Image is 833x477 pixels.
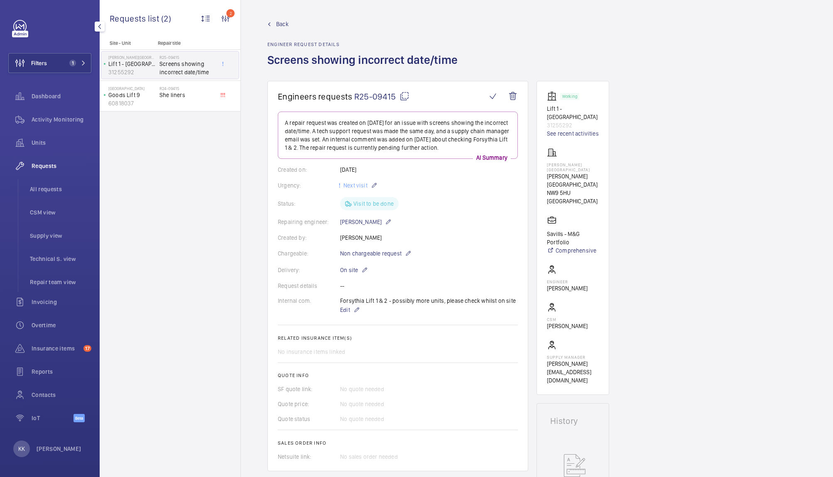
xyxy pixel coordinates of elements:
[73,414,85,422] span: Beta
[547,230,599,246] p: Savills - M&G Portfolio
[32,367,91,376] span: Reports
[159,91,214,99] span: She liners
[30,255,91,263] span: Technical S. view
[340,217,392,227] p: [PERSON_NAME]
[69,60,76,66] span: 1
[8,53,91,73] button: Filters1
[340,265,368,275] p: On site
[108,55,156,60] p: [PERSON_NAME][GEOGRAPHIC_DATA]
[32,344,80,353] span: Insurance items
[547,317,588,322] p: CSM
[32,298,91,306] span: Invoicing
[547,91,560,101] img: elevator.svg
[278,335,518,341] h2: Related insurance item(s)
[278,440,518,446] h2: Sales order info
[547,162,599,172] p: [PERSON_NAME][GEOGRAPHIC_DATA]
[108,91,156,99] p: Goods Lift 9
[547,189,599,205] p: NW9 5HU [GEOGRAPHIC_DATA]
[285,119,511,152] p: A repair request was created on [DATE] for an issue with screens showing the incorrect date/time....
[18,445,25,453] p: KK
[30,208,91,217] span: CSM view
[473,153,511,162] p: AI Summary
[32,139,91,147] span: Units
[110,13,161,24] span: Requests list
[158,40,213,46] p: Repair title
[547,360,599,385] p: [PERSON_NAME][EMAIL_ADDRESS][DOMAIN_NAME]
[108,99,156,107] p: 60818037
[354,91,409,102] span: R25-09415
[37,445,81,453] p: [PERSON_NAME]
[547,279,588,284] p: Engineer
[32,162,91,170] span: Requests
[31,59,47,67] span: Filters
[550,417,595,425] h1: History
[278,372,518,378] h2: Quote info
[32,414,73,422] span: IoT
[159,60,214,76] span: Screens showing incorrect date/time
[340,249,402,258] span: Non chargeable request
[547,105,599,121] p: Lift 1 - [GEOGRAPHIC_DATA]
[278,91,353,102] span: Engineers requests
[547,322,588,330] p: [PERSON_NAME]
[547,355,599,360] p: Supply manager
[32,115,91,124] span: Activity Monitoring
[30,185,91,193] span: All requests
[547,246,599,255] a: Comprehensive
[547,284,588,292] p: [PERSON_NAME]
[267,52,463,81] h1: Screens showing incorrect date/time
[32,92,91,100] span: Dashboard
[276,20,289,28] span: Back
[108,60,156,68] p: Lift 1 - [GEOGRAPHIC_DATA]
[267,41,463,47] h2: Engineer request details
[159,55,214,60] h2: R25-09415
[340,306,350,314] span: Edit
[547,121,599,129] p: 31255292
[32,391,91,399] span: Contacts
[30,231,91,240] span: Supply view
[547,129,599,138] a: See recent activities
[562,95,577,98] p: Working
[108,86,156,91] p: [GEOGRAPHIC_DATA]
[547,172,599,189] p: [PERSON_NAME][GEOGRAPHIC_DATA]
[83,345,91,352] span: 17
[30,278,91,286] span: Repair team view
[32,321,91,329] span: Overtime
[100,40,154,46] p: Site - Unit
[108,68,156,76] p: 31255292
[342,182,367,189] span: Next visit
[159,86,214,91] h2: R24-09415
